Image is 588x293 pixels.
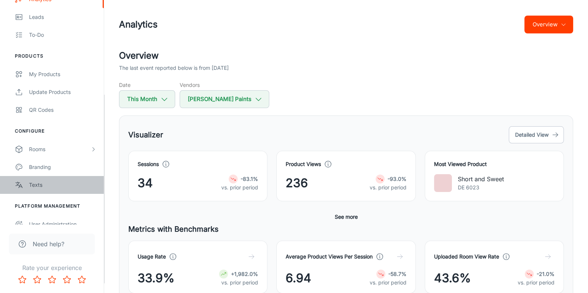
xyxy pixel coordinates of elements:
p: DE 6023 [458,183,504,192]
div: Branding [29,163,96,171]
div: Leads [29,13,96,21]
h5: Vendors [180,81,269,89]
button: Rate 2 star [30,272,45,287]
h2: Overview [119,49,573,62]
button: See more [332,210,361,224]
button: [PERSON_NAME] Paints [180,90,269,108]
h4: Sessions [138,160,159,168]
h5: Visualizer [128,129,163,140]
p: vs. prior period [370,279,407,287]
p: vs. prior period [370,183,407,192]
h5: Metrics with Benchmarks [128,224,564,235]
p: Short and Sweet [458,175,504,183]
span: 33.9% [138,269,174,287]
div: Texts [29,181,96,189]
button: Rate 5 star [74,272,89,287]
span: Need help? [33,240,64,248]
button: Rate 3 star [45,272,60,287]
img: Short and Sweet [434,174,452,192]
strong: -58.7% [388,271,407,277]
h4: Most Viewed Product [434,160,555,168]
button: Rate 4 star [60,272,74,287]
strong: -93.0% [388,176,407,182]
p: vs. prior period [219,279,258,287]
h4: Uploaded Room View Rate [434,253,499,261]
div: My Products [29,70,96,78]
div: Update Products [29,88,96,96]
span: 236 [286,174,308,192]
h5: Date [119,81,175,89]
strong: -83.1% [241,176,258,182]
strong: -21.0% [537,271,555,277]
strong: +1,982.0% [231,271,258,277]
button: Rate 1 star [15,272,30,287]
span: 43.6% [434,269,471,287]
p: vs. prior period [221,183,258,192]
p: vs. prior period [518,279,555,287]
h4: Usage Rate [138,253,166,261]
h4: Average Product Views Per Session [286,253,373,261]
button: Detailed View [509,126,564,143]
span: 6.94 [286,269,311,287]
div: To-do [29,31,96,39]
p: Rate your experience [6,263,98,272]
h1: Analytics [119,18,158,31]
div: User Administration [29,220,96,228]
button: Overview [524,16,573,33]
div: QR Codes [29,106,96,114]
h4: Product Views [286,160,321,168]
button: This Month [119,90,175,108]
p: The last event reported below is from [DATE] [119,64,229,72]
span: 34 [138,174,153,192]
div: Rooms [29,145,90,153]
